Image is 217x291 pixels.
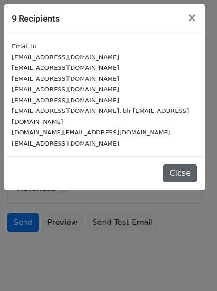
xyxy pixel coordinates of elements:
small: [EMAIL_ADDRESS][DOMAIN_NAME] [12,64,119,71]
button: Close [163,164,197,182]
button: Close [180,4,205,31]
span: × [187,11,197,24]
small: [EMAIL_ADDRESS][DOMAIN_NAME] [12,86,119,93]
small: [DOMAIN_NAME][EMAIL_ADDRESS][DOMAIN_NAME] [12,129,170,136]
small: [EMAIL_ADDRESS][DOMAIN_NAME] [12,140,119,147]
iframe: Chat Widget [169,245,217,291]
h5: 9 Recipients [12,12,60,25]
small: [EMAIL_ADDRESS][DOMAIN_NAME] [12,97,119,104]
small: [EMAIL_ADDRESS][DOMAIN_NAME] [12,75,119,82]
small: Email id [12,43,36,50]
small: [EMAIL_ADDRESS][DOMAIN_NAME], blr [EMAIL_ADDRESS][DOMAIN_NAME] [12,107,189,125]
small: [EMAIL_ADDRESS][DOMAIN_NAME] [12,54,119,61]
